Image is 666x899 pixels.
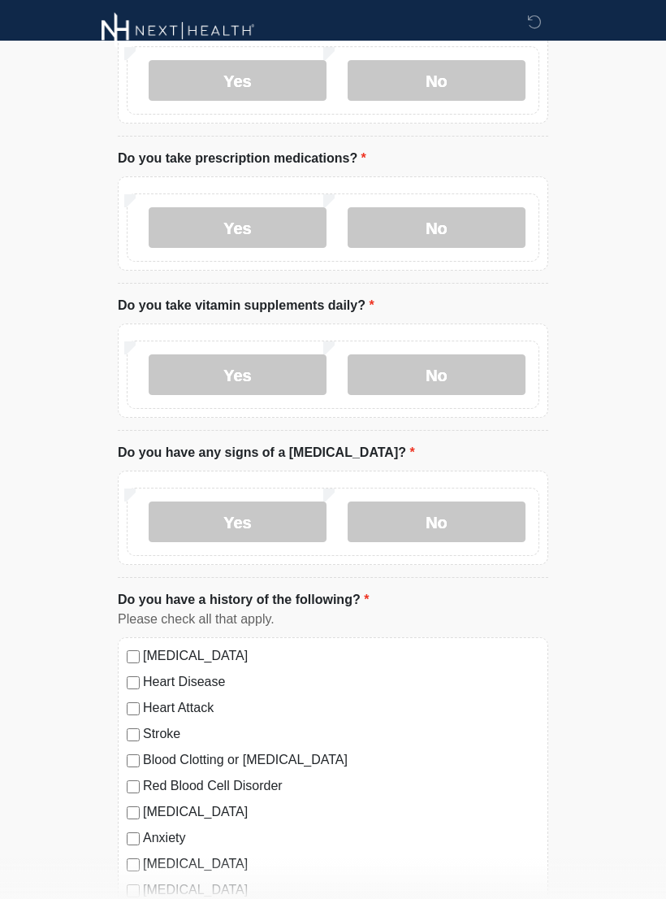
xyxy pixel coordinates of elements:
[143,646,539,666] label: [MEDICAL_DATA]
[348,354,525,395] label: No
[102,12,255,49] img: Next-Health Montecito Logo
[127,702,140,715] input: Heart Attack
[348,502,525,542] label: No
[143,802,539,822] label: [MEDICAL_DATA]
[143,698,539,718] label: Heart Attack
[348,207,525,248] label: No
[127,780,140,793] input: Red Blood Cell Disorder
[118,590,369,610] label: Do you have a history of the following?
[143,672,539,692] label: Heart Disease
[127,832,140,845] input: Anxiety
[127,728,140,741] input: Stroke
[118,443,415,463] label: Do you have any signs of a [MEDICAL_DATA]?
[127,858,140,871] input: [MEDICAL_DATA]
[127,676,140,689] input: Heart Disease
[143,854,539,874] label: [MEDICAL_DATA]
[143,724,539,744] label: Stroke
[149,60,327,101] label: Yes
[143,750,539,770] label: Blood Clotting or [MEDICAL_DATA]
[127,650,140,663] input: [MEDICAL_DATA]
[149,502,327,542] label: Yes
[127,754,140,767] input: Blood Clotting or [MEDICAL_DATA]
[143,828,539,848] label: Anxiety
[149,354,327,395] label: Yes
[348,60,525,101] label: No
[118,149,366,168] label: Do you take prescription medications?
[149,207,327,248] label: Yes
[127,884,140,897] input: [MEDICAL_DATA]
[127,806,140,819] input: [MEDICAL_DATA]
[118,296,374,315] label: Do you take vitamin supplements daily?
[118,610,548,629] div: Please check all that apply.
[143,776,539,796] label: Red Blood Cell Disorder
